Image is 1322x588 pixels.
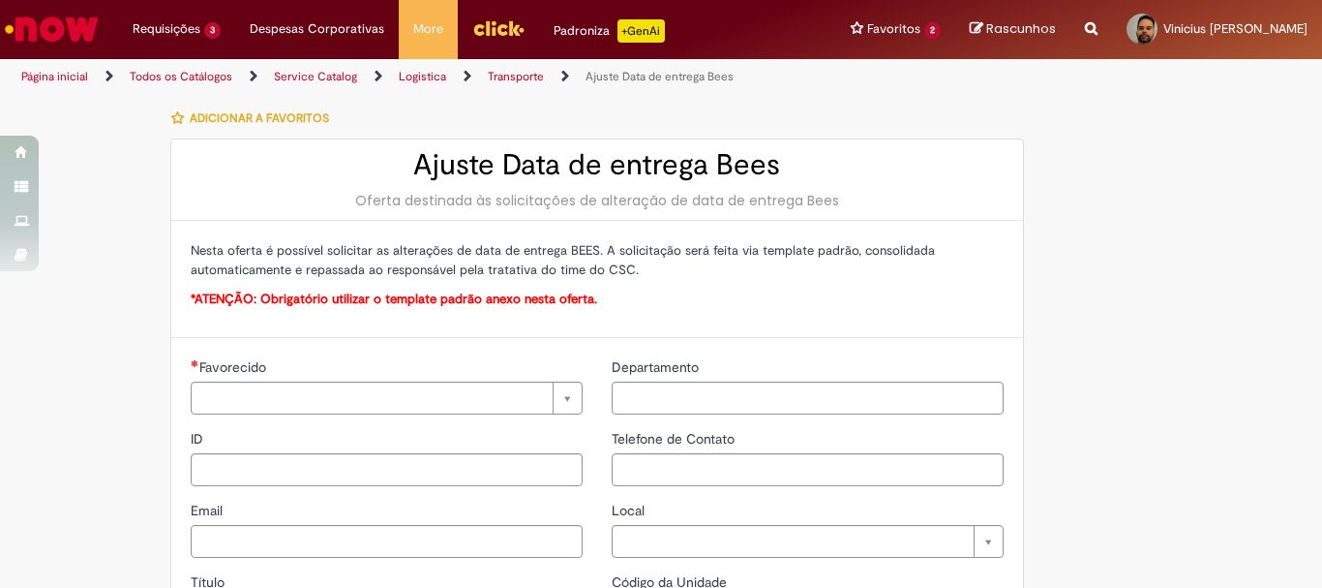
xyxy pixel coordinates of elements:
[191,430,207,448] span: ID
[191,242,935,278] span: Nesta oferta é possível solicitar as alterações de data de entrega BEES. A solicitação será feita...
[133,19,200,39] span: Requisições
[191,382,583,415] a: Limpar campo Favorecido
[612,502,648,519] span: Local
[204,22,221,39] span: 3
[472,14,525,43] img: click_logo_yellow_360x200.png
[612,430,738,448] span: Telefone de Contato
[191,502,226,519] span: Email
[612,453,1004,486] input: Telefone de Contato
[21,69,88,84] a: Página inicial
[191,453,583,486] input: ID
[970,20,1056,39] a: Rascunhos
[250,19,384,39] span: Despesas Corporativas
[191,149,1004,181] h2: Ajuste Data de entrega Bees
[617,19,665,43] p: +GenAi
[15,59,867,95] ul: Trilhas de página
[191,359,199,367] span: Necessários
[2,10,102,48] img: ServiceNow
[986,19,1056,38] span: Rascunhos
[867,19,920,39] span: Favoritos
[1163,20,1307,37] span: Vinicius [PERSON_NAME]
[488,69,544,84] a: Transporte
[274,69,357,84] a: Service Catalog
[199,358,270,376] span: Necessários - Favorecido
[413,19,443,39] span: More
[612,525,1004,558] a: Limpar campo Local
[191,525,583,558] input: Email
[191,191,1004,210] div: Oferta destinada às solicitações de alteração de data de entrega Bees
[612,358,703,376] span: Departamento
[190,110,329,126] span: Adicionar a Favoritos
[191,291,597,307] span: *ATENÇÃO: Obrigatório utilizar o template padrão anexo nesta oferta.
[554,19,665,43] div: Padroniza
[130,69,232,84] a: Todos os Catálogos
[612,382,1004,415] input: Departamento
[170,98,340,139] button: Adicionar a Favoritos
[586,69,734,84] a: Ajuste Data de entrega Bees
[399,69,446,84] a: Logistica
[924,22,941,39] span: 2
